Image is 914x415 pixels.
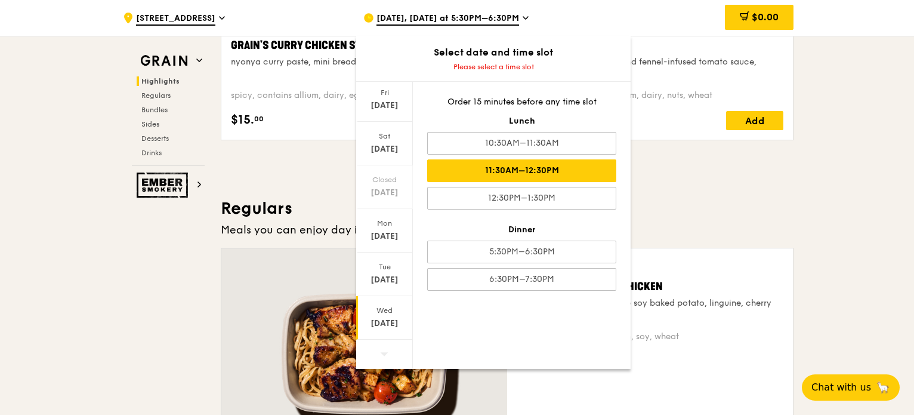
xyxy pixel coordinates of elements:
[427,224,616,236] div: Dinner
[141,120,159,128] span: Sides
[517,297,783,321] div: house-blend mustard, maple soy baked potato, linguine, cherry tomato
[427,241,616,263] div: 5:30PM–6:30PM
[802,374,900,401] button: Chat with us🦙
[517,278,783,295] div: Honey Duo Mustard Chicken
[358,318,411,330] div: [DATE]
[356,62,631,72] div: Please select a time slot
[356,45,631,60] div: Select date and time slot
[141,134,169,143] span: Desserts
[231,37,492,54] div: Grain's Curry Chicken Stew (and buns)
[358,187,411,199] div: [DATE]
[358,306,411,315] div: Wed
[427,268,616,291] div: 6:30PM–7:30PM
[427,132,616,155] div: 10:30AM–11:30AM
[141,106,168,114] span: Bundles
[141,77,180,85] span: Highlights
[522,56,783,80] div: oven-baked dory, onion and fennel-infused tomato sauce, linguine
[427,96,616,108] div: Order 15 minutes before any time slot
[358,143,411,155] div: [DATE]
[254,114,264,124] span: 00
[726,111,783,130] div: Add
[231,56,492,68] div: nyonya curry paste, mini bread roll, roasted potato
[427,159,616,182] div: 11:30AM–12:30PM
[427,115,616,127] div: Lunch
[427,187,616,210] div: 12:30PM–1:30PM
[358,274,411,286] div: [DATE]
[358,100,411,112] div: [DATE]
[358,88,411,97] div: Fri
[221,198,793,219] h3: Regulars
[752,11,779,23] span: $0.00
[137,173,192,198] img: Ember Smokery web logo
[522,90,783,102] div: pescatarian, contains allium, dairy, nuts, wheat
[141,91,171,100] span: Regulars
[221,222,793,238] div: Meals you can enjoy day in day out.
[811,380,871,395] span: Chat with us
[358,230,411,242] div: [DATE]
[376,13,519,26] span: [DATE], [DATE] at 5:30PM–6:30PM
[137,50,192,72] img: Grain web logo
[517,331,783,343] div: high protein, contains allium, soy, wheat
[358,262,411,272] div: Tue
[136,13,215,26] span: [STREET_ADDRESS]
[876,380,890,395] span: 🦙
[141,149,162,157] span: Drinks
[231,90,492,102] div: spicy, contains allium, dairy, egg, soy, wheat
[522,37,783,54] div: Marinara Fish Pasta
[358,131,411,141] div: Sat
[358,219,411,228] div: Mon
[358,175,411,185] div: Closed
[231,111,254,129] span: $15.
